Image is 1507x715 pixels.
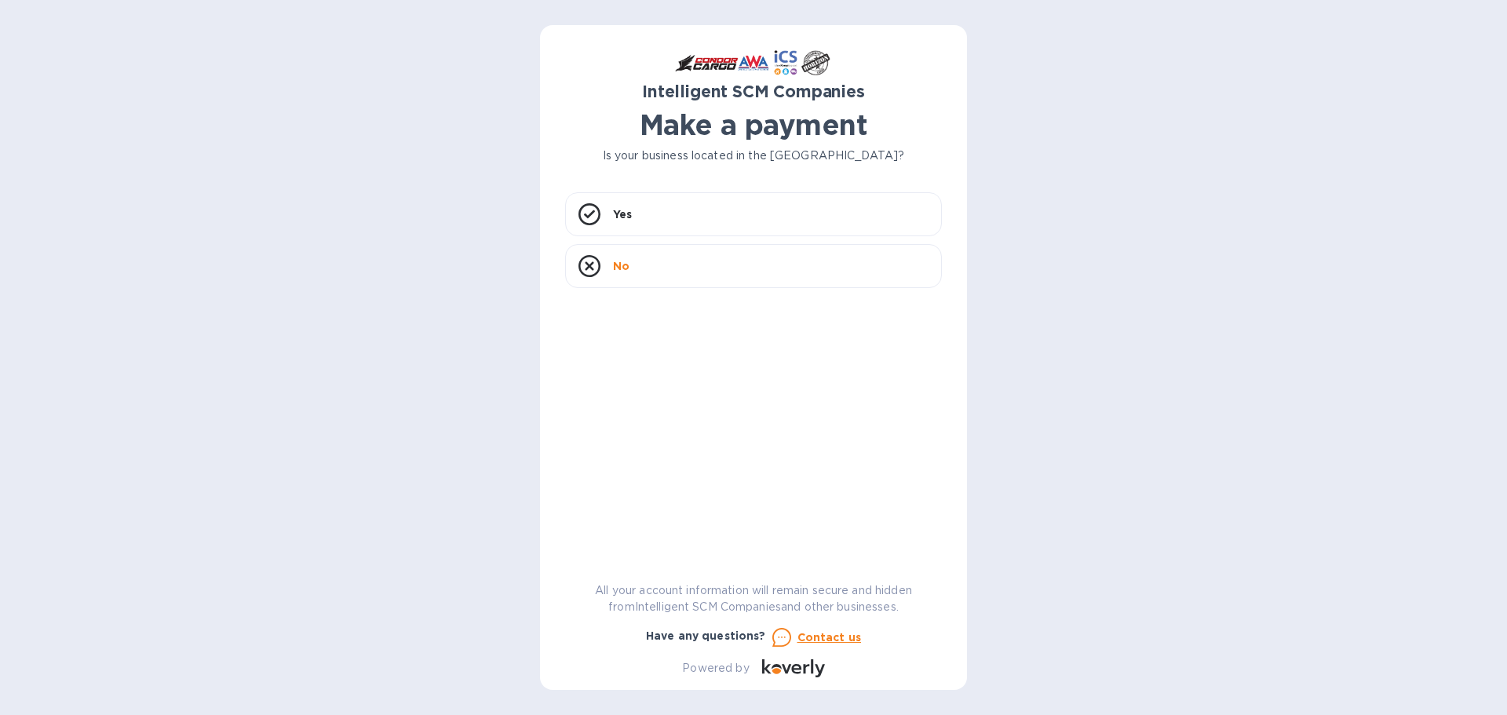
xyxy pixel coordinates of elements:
[682,660,749,677] p: Powered by
[565,148,942,164] p: Is your business located in the [GEOGRAPHIC_DATA]?
[565,582,942,615] p: All your account information will remain secure and hidden from Intelligent SCM Companies and oth...
[565,108,942,141] h1: Make a payment
[613,206,632,222] p: Yes
[797,631,862,644] u: Contact us
[646,629,766,642] b: Have any questions?
[642,82,865,101] b: Intelligent SCM Companies
[613,258,629,274] p: No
